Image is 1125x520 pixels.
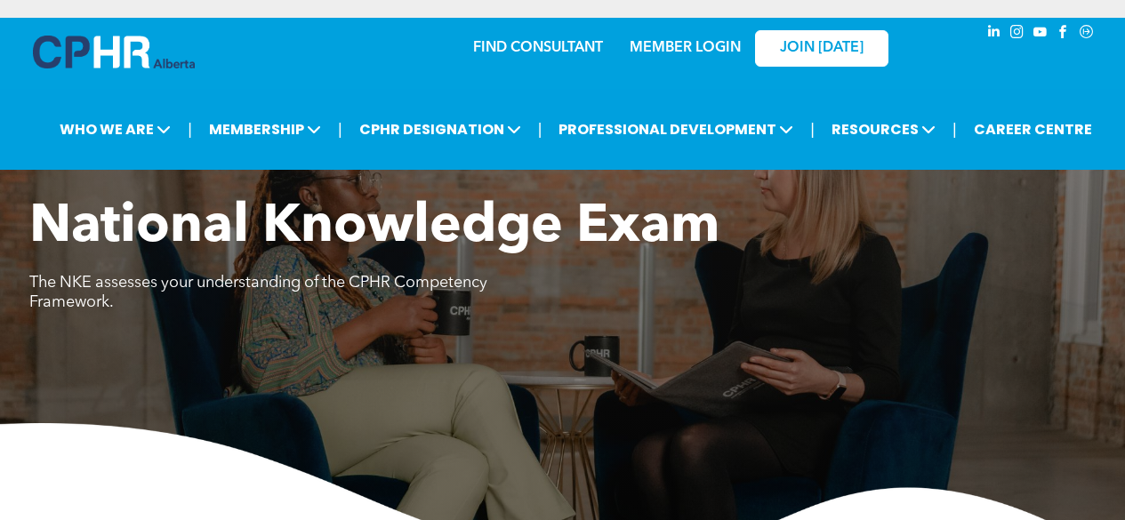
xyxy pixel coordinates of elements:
span: CPHR DESIGNATION [354,113,526,146]
a: MEMBER LOGIN [630,41,741,55]
a: linkedin [984,22,1004,46]
a: youtube [1031,22,1050,46]
a: JOIN [DATE] [755,30,888,67]
li: | [188,111,192,148]
img: A blue and white logo for cp alberta [33,36,195,68]
span: JOIN [DATE] [780,40,864,57]
span: The NKE assesses your understanding of the CPHR Competency Framework. [29,275,487,310]
span: PROFESSIONAL DEVELOPMENT [553,113,799,146]
a: facebook [1054,22,1073,46]
li: | [810,111,815,148]
span: RESOURCES [826,113,941,146]
span: National Knowledge Exam [29,201,719,254]
li: | [952,111,957,148]
a: instagram [1008,22,1027,46]
li: | [338,111,342,148]
a: FIND CONSULTANT [473,41,603,55]
li: | [538,111,542,148]
span: MEMBERSHIP [204,113,326,146]
a: CAREER CENTRE [968,113,1097,146]
a: Social network [1077,22,1097,46]
span: WHO WE ARE [54,113,176,146]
